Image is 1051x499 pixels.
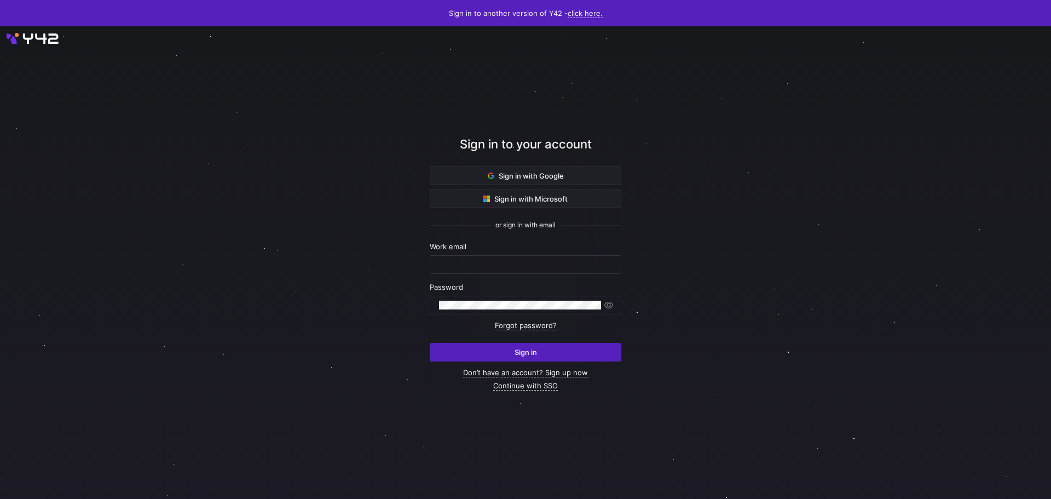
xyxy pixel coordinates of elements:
[463,368,588,377] a: Don’t have an account? Sign up now
[430,190,621,208] button: Sign in with Microsoft
[495,221,556,229] span: or sign in with email
[430,343,621,362] button: Sign in
[495,321,557,330] a: Forgot password?
[430,135,621,167] div: Sign in to your account
[488,171,564,180] span: Sign in with Google
[493,381,558,391] a: Continue with SSO
[515,348,537,357] span: Sign in
[430,283,463,291] span: Password
[483,194,568,203] span: Sign in with Microsoft
[568,9,603,18] a: click here.
[430,242,466,251] span: Work email
[430,167,621,185] button: Sign in with Google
